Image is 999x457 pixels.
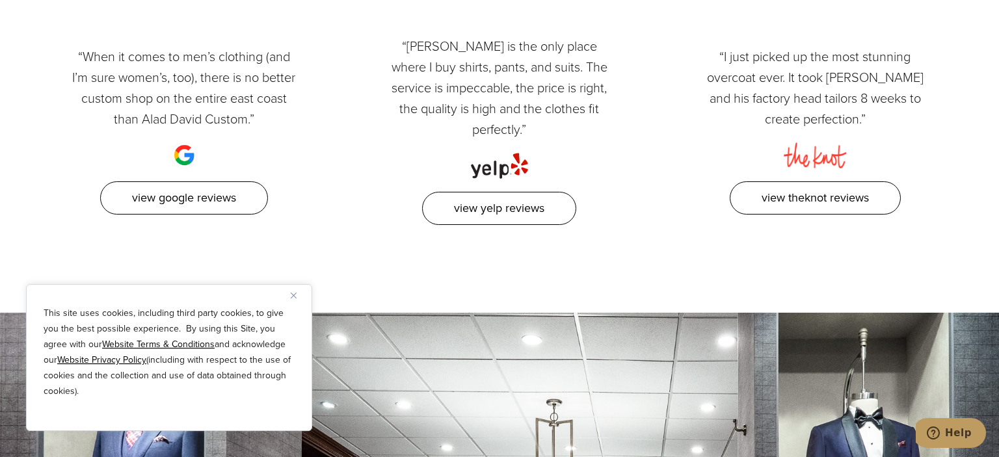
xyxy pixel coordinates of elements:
a: View TheKnot Reviews [730,181,901,215]
p: “I just picked up the most stunning overcoat ever. It took [PERSON_NAME] and his factory head tai... [701,46,929,129]
iframe: Opens a widget where you can chat to one of our agents [916,418,986,450]
a: Website Terms & Conditions [102,337,215,351]
img: yelp [471,140,528,179]
p: “[PERSON_NAME] is the only place where I buy shirts, pants, and suits. The service is impeccable,... [386,36,613,140]
button: Close [291,287,306,303]
img: the knot [784,129,847,168]
p: This site uses cookies, including third party cookies, to give you the best possible experience. ... [44,306,295,399]
a: View Yelp Reviews [422,192,576,225]
img: google [171,129,197,168]
a: Website Privacy Policy [57,353,146,367]
img: Close [291,293,297,298]
a: View Google Reviews [100,181,268,215]
p: “When it comes to men’s clothing (and I’m sure women’s, too), there is no better custom shop on t... [70,46,298,129]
